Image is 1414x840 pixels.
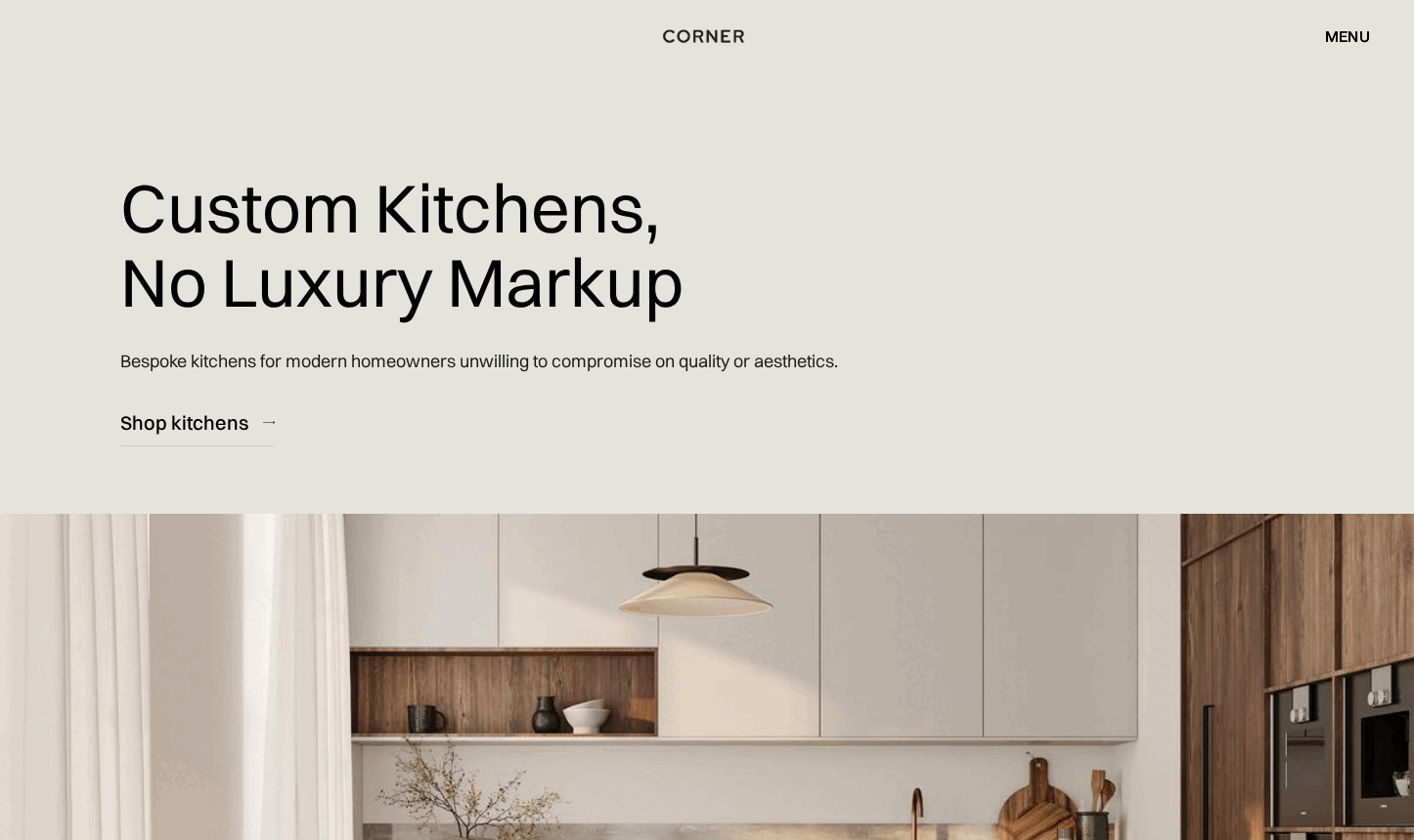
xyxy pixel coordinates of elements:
p: Bespoke kitchens for modern homeowners unwilling to compromise on quality or aesthetics. [120,333,838,389]
div: menu [1305,20,1370,53]
h1: Custom Kitchens, No Luxury Markup [120,156,684,333]
a: Shop kitchens [120,399,275,446]
div: menu [1325,28,1370,44]
a: home [643,23,770,49]
div: Shop kitchens [120,409,248,436]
